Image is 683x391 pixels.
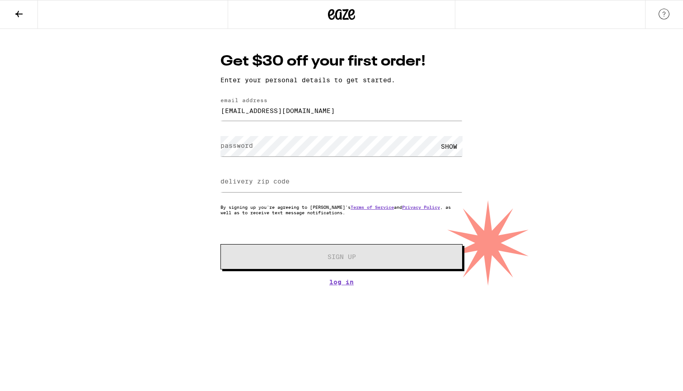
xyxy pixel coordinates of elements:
[351,204,394,210] a: Terms of Service
[220,178,290,185] label: delivery zip code
[220,172,463,192] input: delivery zip code
[220,97,267,103] label: email address
[220,278,463,286] a: Log In
[220,76,463,84] p: Enter your personal details to get started.
[220,244,463,269] button: Sign Up
[5,6,65,14] span: Hi. Need any help?
[220,52,463,72] h1: Get $30 off your first order!
[402,204,440,210] a: Privacy Policy
[220,204,463,215] p: By signing up you're agreeing to [PERSON_NAME]'s and , as well as to receive text message notific...
[435,136,463,156] div: SHOW
[220,100,463,121] input: email address
[327,254,356,260] span: Sign Up
[220,142,253,149] label: password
